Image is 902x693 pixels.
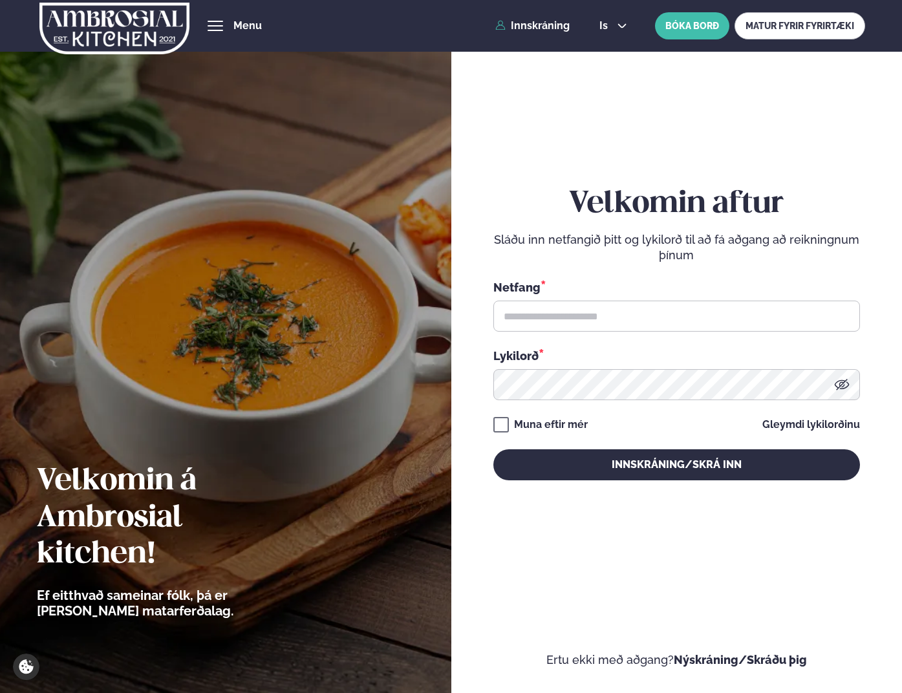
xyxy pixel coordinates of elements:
button: hamburger [208,18,223,34]
p: Sláðu inn netfangið þitt og lykilorð til að fá aðgang að reikningnum þínum [493,232,860,263]
p: Ertu ekki með aðgang? [488,652,865,668]
a: Gleymdi lykilorðinu [762,420,860,430]
h2: Velkomin aftur [493,186,860,222]
button: BÓKA BORÐ [655,12,729,39]
button: is [589,21,638,31]
button: Innskráning/Skrá inn [493,449,860,480]
div: Lykilorð [493,347,860,364]
p: Ef eitthvað sameinar fólk, þá er [PERSON_NAME] matarferðalag. [37,588,305,619]
img: logo [39,2,189,55]
div: Netfang [493,279,860,295]
a: Cookie settings [13,654,39,680]
h2: Velkomin á Ambrosial kitchen! [37,464,305,572]
span: is [599,21,612,31]
a: Innskráning [495,20,570,32]
a: Nýskráning/Skráðu þig [674,653,807,666]
a: MATUR FYRIR FYRIRTÆKI [735,12,865,39]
